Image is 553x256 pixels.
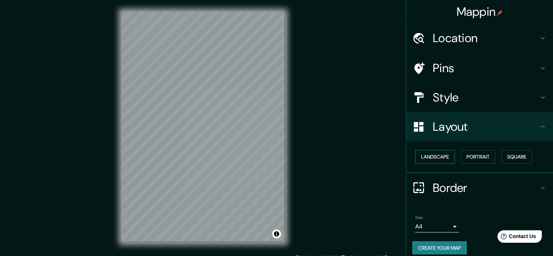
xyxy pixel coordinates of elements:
div: Style [406,83,553,112]
button: Toggle attribution [272,230,281,238]
h4: Layout [433,119,538,134]
button: Create your map [412,241,467,255]
button: Portrait [461,150,495,164]
canvas: Map [122,12,285,242]
h4: Style [433,90,538,105]
label: Size [415,214,423,220]
h4: Location [433,31,538,45]
div: Layout [406,112,553,141]
iframe: Help widget launcher [488,227,545,248]
div: Pins [406,53,553,83]
img: pin-icon.png [497,10,503,16]
button: Square [501,150,532,164]
h4: Mappin [457,4,503,19]
div: A4 [415,221,459,233]
h4: Pins [433,61,538,75]
div: Location [406,23,553,53]
h4: Border [433,181,538,195]
div: Border [406,173,553,203]
button: Landscape [415,150,455,164]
